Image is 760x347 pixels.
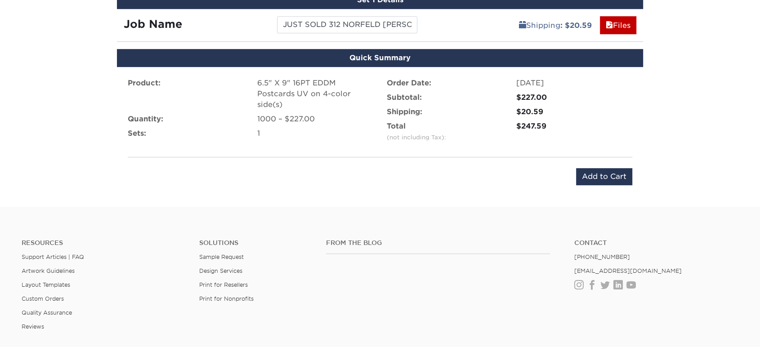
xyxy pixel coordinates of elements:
[516,121,632,132] div: $247.59
[22,267,75,274] a: Artwork Guidelines
[600,16,636,34] a: Files
[117,49,643,67] div: Quick Summary
[22,239,186,247] h4: Resources
[124,18,182,31] strong: Job Name
[199,267,242,274] a: Design Services
[606,21,613,30] span: files
[22,281,70,288] a: Layout Templates
[387,134,446,141] small: (not including Tax):
[574,267,682,274] a: [EMAIL_ADDRESS][DOMAIN_NAME]
[277,16,417,33] input: Enter a job name
[387,78,431,89] label: Order Date:
[128,78,161,89] label: Product:
[22,254,84,260] a: Support Articles | FAQ
[128,114,163,125] label: Quantity:
[199,239,313,247] h4: Solutions
[257,128,373,139] div: 1
[513,16,598,34] a: Shipping: $20.59
[387,107,422,117] label: Shipping:
[574,254,630,260] a: [PHONE_NUMBER]
[257,114,373,125] div: 1000 – $227.00
[576,168,632,185] input: Add to Cart
[574,239,738,247] a: Contact
[22,295,64,302] a: Custom Orders
[199,281,248,288] a: Print for Resellers
[199,254,244,260] a: Sample Request
[326,239,550,247] h4: From the Blog
[387,121,446,142] label: Total
[387,92,422,103] label: Subtotal:
[516,78,632,89] div: [DATE]
[22,309,72,316] a: Quality Assurance
[199,295,254,302] a: Print for Nonprofits
[516,92,632,103] div: $227.00
[560,21,592,30] b: : $20.59
[516,107,632,117] div: $20.59
[257,78,373,110] div: 6.5" X 9" 16PT EDDM Postcards UV on 4-color side(s)
[128,128,146,139] label: Sets:
[519,21,526,30] span: shipping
